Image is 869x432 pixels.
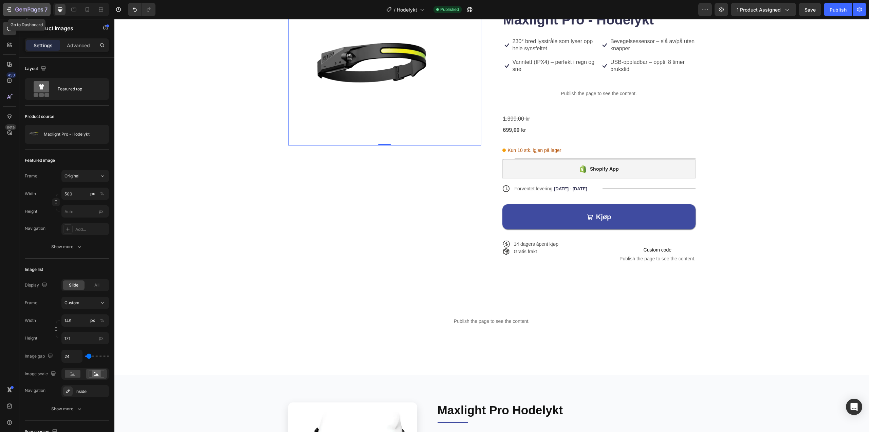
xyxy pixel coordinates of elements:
[25,300,37,306] label: Frame
[61,170,109,182] button: Original
[400,229,423,236] p: Gratis frakt
[90,317,95,324] div: px
[476,146,504,154] div: Shopify App
[398,40,483,54] p: Vanntett (IPX4) – perfekt i regn og snø
[100,317,104,324] div: %
[89,190,97,198] button: %
[75,226,107,232] div: Add...
[114,19,869,432] iframe: Design area
[394,6,395,13] span: /
[128,3,155,16] div: Undo/Redo
[388,94,581,106] div: 1.399,00 kr
[505,227,581,235] span: Custom code
[323,383,581,399] h2: Maxlight Pro Hodelykt
[6,72,16,78] div: 450
[58,81,99,97] div: Featured top
[846,399,862,415] div: Open Intercom Messenger
[34,42,53,49] p: Settings
[25,387,45,394] div: Navigation
[397,6,417,13] span: Hodelykt
[75,388,107,395] div: Inside
[25,335,37,341] label: Height
[27,127,41,141] img: product feature img
[51,405,83,412] div: Show more
[25,225,45,231] div: Navigation
[25,114,54,120] div: Product source
[99,335,104,341] span: px
[25,403,109,415] button: Show more
[64,300,79,306] span: Custom
[44,5,48,14] p: 7
[496,19,580,33] p: Bevegelsessensor – slå av/på uten knapper
[25,352,54,361] div: Image gap
[440,167,473,172] span: [DATE] - [DATE]
[25,208,37,214] label: Height
[61,188,109,200] input: px%
[67,42,90,49] p: Advanced
[3,3,51,16] button: 7
[64,173,79,179] span: Original
[99,209,104,214] span: px
[25,369,57,379] div: Image scale
[824,3,852,16] button: Publish
[393,128,447,135] span: Kun 10 stk. igjen på lager
[737,6,781,13] span: 1 product assigned
[25,173,37,179] label: Frame
[830,6,847,13] div: Publish
[90,191,95,197] div: px
[25,64,48,73] div: Layout
[25,191,36,197] label: Width
[61,314,109,327] input: px%
[62,350,82,362] input: Auto
[100,191,104,197] div: %
[482,193,497,202] div: Kjøp
[731,3,796,16] button: 1 product assigned
[98,190,106,198] button: px
[44,132,90,137] p: Maxlight Pro - Hodelykt
[25,317,36,324] label: Width
[805,7,816,13] span: Save
[61,205,109,218] input: px
[25,157,55,163] div: Featured image
[799,3,821,16] button: Save
[398,19,483,33] p: 230° bred lysstråle som lyser opp hele synsfeltet
[400,167,438,172] span: Forventet levering
[25,241,109,253] button: Show more
[174,299,581,306] p: Publish the page to see the content.
[25,266,43,273] div: Image list
[89,316,97,325] button: %
[400,222,444,228] p: 14 dagers åpent kjøp
[33,24,91,32] p: Product Images
[388,71,581,78] p: Publish the page to see the content.
[25,281,49,290] div: Display
[388,106,581,117] div: 699,00 kr
[69,282,78,288] span: Slide
[51,243,83,250] div: Show more
[496,40,580,54] p: USB-oppladbar – opptil 8 timer brukstid
[61,297,109,309] button: Custom
[505,236,581,243] span: Publish the page to see the content.
[5,124,16,130] div: Beta
[94,282,99,288] span: All
[98,316,106,325] button: px
[61,332,109,344] input: px
[388,185,581,210] button: Kjøp
[440,6,459,13] span: Published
